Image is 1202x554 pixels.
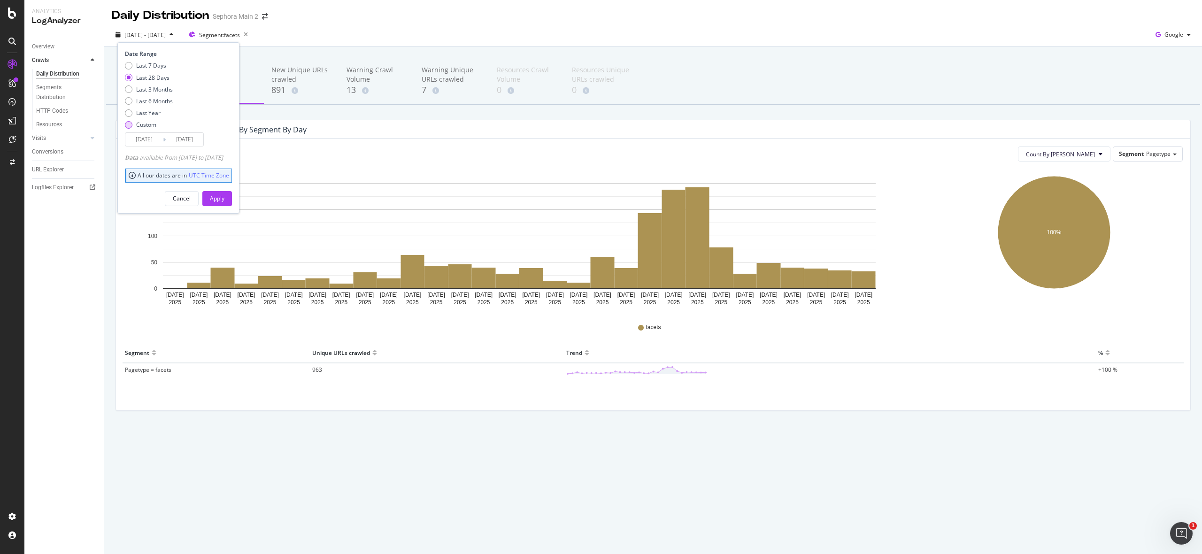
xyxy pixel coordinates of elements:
[312,345,370,360] div: Unique URLs crawled
[125,85,173,93] div: Last 3 Months
[216,299,229,306] text: 2025
[185,27,252,42] button: Segment:facets
[857,299,870,306] text: 2025
[32,165,97,175] a: URL Explorer
[406,299,419,306] text: 2025
[36,69,79,79] div: Daily Distribution
[347,84,407,96] div: 13
[271,65,331,84] div: New Unique URLs crawled
[136,97,173,105] div: Last 6 Months
[566,345,582,360] div: Trend
[123,169,916,310] svg: A chart.
[667,299,680,306] text: 2025
[383,299,395,306] text: 2025
[478,299,490,306] text: 2025
[665,292,683,298] text: [DATE]
[32,55,88,65] a: Crawls
[165,191,199,206] button: Cancel
[497,65,557,84] div: Resources Crawl Volume
[430,299,443,306] text: 2025
[1047,229,1062,236] text: 100%
[572,84,632,96] div: 0
[644,299,656,306] text: 2025
[501,299,514,306] text: 2025
[125,154,139,162] span: Data
[596,299,609,306] text: 2025
[125,133,163,146] input: Start Date
[810,299,823,306] text: 2025
[784,292,801,298] text: [DATE]
[380,292,398,298] text: [DATE]
[285,292,303,298] text: [DATE]
[32,42,97,52] a: Overview
[125,50,230,58] div: Date Range
[125,74,173,82] div: Last 28 Days
[166,292,184,298] text: [DATE]
[833,299,846,306] text: 2025
[148,233,157,239] text: 100
[691,299,704,306] text: 2025
[136,85,173,93] div: Last 3 Months
[831,292,849,298] text: [DATE]
[36,83,97,102] a: Segments Distribution
[214,292,231,298] text: [DATE]
[422,65,482,84] div: Warning Unique URLs crawled
[154,285,157,292] text: 0
[620,299,632,306] text: 2025
[166,133,203,146] input: End Date
[572,299,585,306] text: 2025
[548,299,561,306] text: 2025
[36,120,62,130] div: Resources
[308,292,326,298] text: [DATE]
[641,292,659,298] text: [DATE]
[347,65,407,84] div: Warning Crawl Volume
[593,292,611,298] text: [DATE]
[125,366,171,374] span: Pagetype = facets
[124,31,166,39] span: [DATE] - [DATE]
[36,69,97,79] a: Daily Distribution
[125,109,173,117] div: Last Year
[617,292,635,298] text: [DATE]
[125,345,149,360] div: Segment
[199,31,240,39] span: Segment: facets
[264,299,277,306] text: 2025
[169,299,181,306] text: 2025
[646,323,661,331] span: facets
[1146,150,1171,158] span: Pagetype
[525,299,538,306] text: 2025
[202,191,232,206] button: Apply
[136,62,166,69] div: Last 7 Days
[136,74,170,82] div: Last 28 Days
[712,292,730,298] text: [DATE]
[112,27,177,42] button: [DATE] - [DATE]
[475,292,493,298] text: [DATE]
[190,292,208,298] text: [DATE]
[1098,345,1103,360] div: %
[32,165,64,175] div: URL Explorer
[1018,146,1110,162] button: Count By [PERSON_NAME]
[32,183,74,192] div: Logfiles Explorer
[786,299,799,306] text: 2025
[356,292,374,298] text: [DATE]
[32,15,96,26] div: LogAnalyzer
[32,55,49,65] div: Crawls
[1170,522,1193,545] iframe: Intercom live chat
[32,147,97,157] a: Conversions
[125,154,223,162] div: available from [DATE] to [DATE]
[1026,150,1095,158] span: Count By Day
[427,292,445,298] text: [DATE]
[32,183,97,192] a: Logfiles Explorer
[189,171,229,179] a: UTC Time Zone
[570,292,588,298] text: [DATE]
[36,106,97,116] a: HTTP Codes
[261,292,279,298] text: [DATE]
[112,8,209,23] div: Daily Distribution
[173,194,191,202] div: Cancel
[32,133,88,143] a: Visits
[499,292,516,298] text: [DATE]
[1152,27,1194,42] button: Google
[332,292,350,298] text: [DATE]
[925,169,1183,310] svg: A chart.
[1189,522,1197,530] span: 1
